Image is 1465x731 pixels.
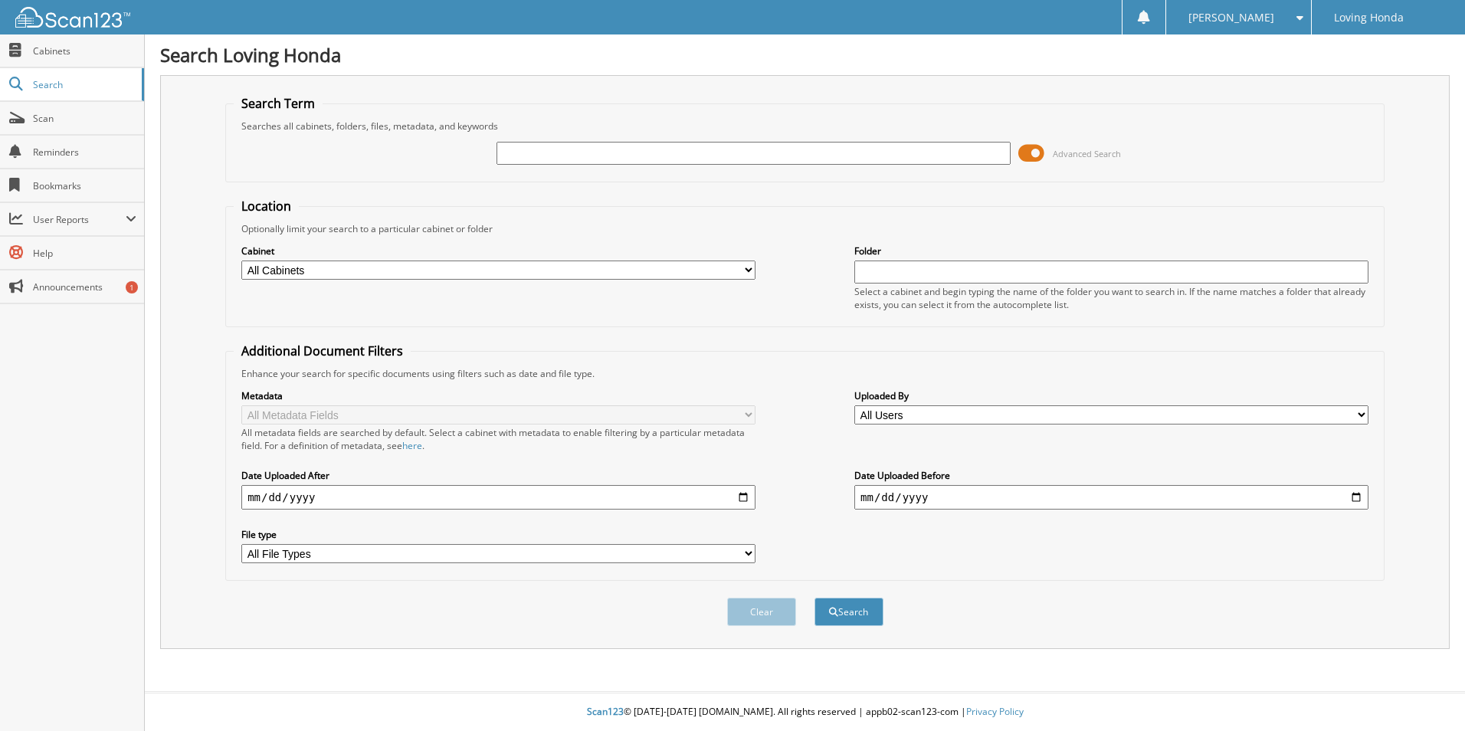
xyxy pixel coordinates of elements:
label: Date Uploaded After [241,469,755,482]
label: Cabinet [241,244,755,257]
span: Reminders [33,146,136,159]
span: Cabinets [33,44,136,57]
legend: Location [234,198,299,215]
span: Announcements [33,280,136,293]
span: Loving Honda [1334,13,1404,22]
div: All metadata fields are searched by default. Select a cabinet with metadata to enable filtering b... [241,426,755,452]
span: Help [33,247,136,260]
div: © [DATE]-[DATE] [DOMAIN_NAME]. All rights reserved | appb02-scan123-com | [145,693,1465,731]
div: Searches all cabinets, folders, files, metadata, and keywords [234,120,1376,133]
div: 1 [126,281,138,293]
span: Search [33,78,134,91]
img: scan123-logo-white.svg [15,7,130,28]
div: Enhance your search for specific documents using filters such as date and file type. [234,367,1376,380]
span: Scan123 [587,705,624,718]
legend: Search Term [234,95,323,112]
label: File type [241,528,755,541]
label: Metadata [241,389,755,402]
a: here [402,439,422,452]
a: Privacy Policy [966,705,1024,718]
label: Folder [854,244,1368,257]
span: Bookmarks [33,179,136,192]
span: Scan [33,112,136,125]
span: User Reports [33,213,126,226]
h1: Search Loving Honda [160,42,1450,67]
span: Advanced Search [1053,148,1121,159]
div: Optionally limit your search to a particular cabinet or folder [234,222,1376,235]
label: Date Uploaded Before [854,469,1368,482]
button: Search [814,598,883,626]
div: Select a cabinet and begin typing the name of the folder you want to search in. If the name match... [854,285,1368,311]
input: start [241,485,755,510]
button: Clear [727,598,796,626]
span: [PERSON_NAME] [1188,13,1274,22]
legend: Additional Document Filters [234,343,411,359]
label: Uploaded By [854,389,1368,402]
input: end [854,485,1368,510]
